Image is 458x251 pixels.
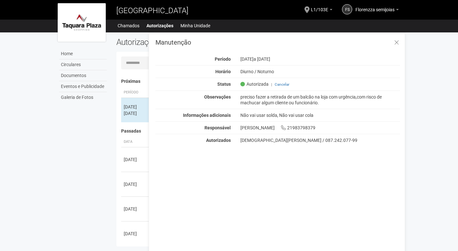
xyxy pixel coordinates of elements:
[254,56,270,62] span: a [DATE]
[271,82,272,87] span: |
[124,181,147,187] div: [DATE]
[59,59,107,70] a: Circulares
[59,48,107,59] a: Home
[155,39,400,46] h3: Manutenção
[124,156,147,163] div: [DATE]
[204,94,231,100] strong: Observações
[311,1,328,12] span: L1/103E
[59,81,107,92] a: Eventos e Publicidade
[58,3,106,42] img: logo.jpg
[215,69,231,74] strong: Horário
[236,112,405,118] div: Não vai usar solda, Não vai usar cola
[124,206,147,212] div: [DATE]
[116,37,254,47] h2: Autorizações
[116,6,188,15] span: [GEOGRAPHIC_DATA]
[121,87,150,98] th: Período
[146,21,173,30] a: Autorizações
[240,137,400,143] div: [DEMOGRAPHIC_DATA][PERSON_NAME] / 087.242.077-99
[124,230,147,237] div: [DATE]
[121,137,150,147] th: Data
[121,79,396,84] h4: Próximas
[121,129,396,134] h4: Passadas
[206,138,231,143] strong: Autorizados
[59,92,107,103] a: Galeria de Fotos
[355,1,395,12] span: Florenzza semijoias
[217,82,231,87] strong: Status
[183,113,231,118] strong: Informações adicionais
[240,81,269,87] span: Autorizada
[59,70,107,81] a: Documentos
[236,56,405,62] div: [DATE]
[236,69,405,74] div: Diurno / Noturno
[180,21,210,30] a: Minha Unidade
[311,8,332,13] a: L1/103E
[118,21,139,30] a: Chamados
[124,110,147,117] div: [DATE]
[342,4,352,14] a: Fs
[215,56,231,62] strong: Período
[236,125,405,131] div: [PERSON_NAME] 21983798379
[124,104,147,110] div: [DATE]
[275,82,289,87] a: Cancelar
[355,8,399,13] a: Florenzza semijoias
[204,125,231,130] strong: Responsável
[236,94,405,106] div: preciso fazer a retirada de um balcão na loja com urgência,com risco de machucar algum cliente ou...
